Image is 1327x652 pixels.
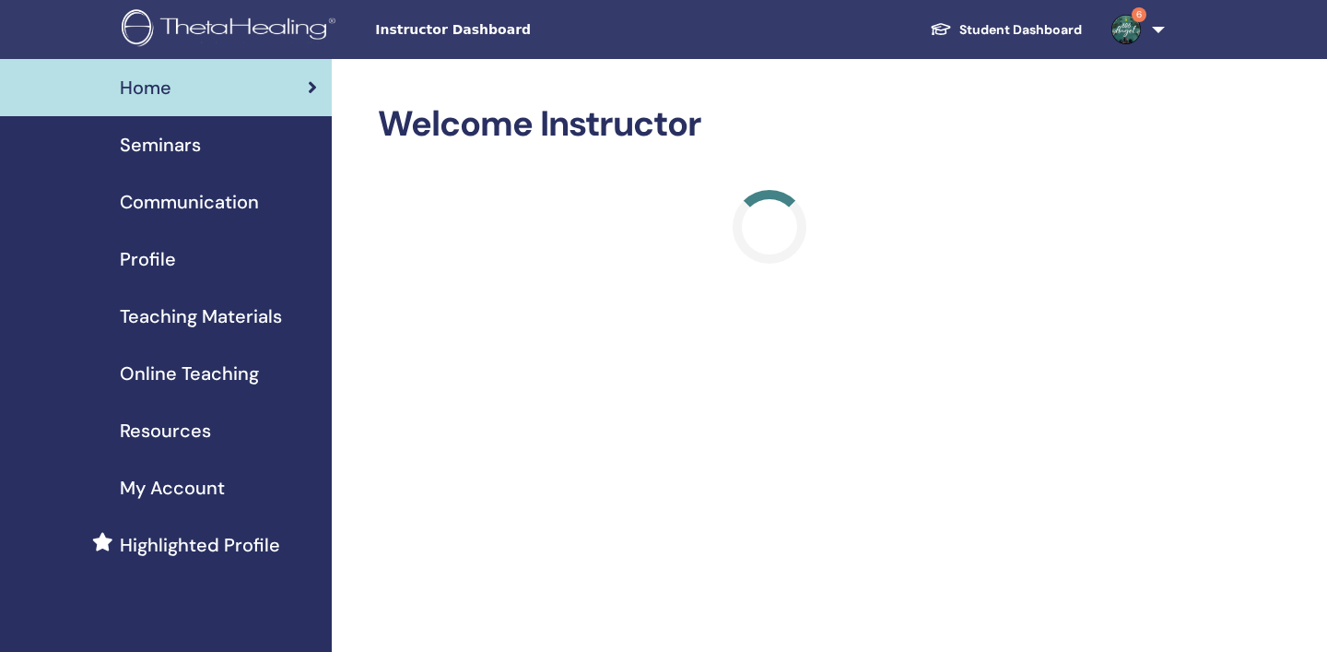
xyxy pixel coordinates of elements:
span: Highlighted Profile [120,531,280,559]
span: Online Teaching [120,360,259,387]
span: Seminars [120,131,201,159]
span: Home [120,74,171,101]
img: logo.png [122,9,342,51]
span: Profile [120,245,176,273]
span: Communication [120,188,259,216]
span: 6 [1132,7,1146,22]
span: Resources [120,417,211,445]
img: default.jpg [1111,15,1141,44]
span: Instructor Dashboard [375,20,652,40]
span: Teaching Materials [120,302,282,330]
h2: Welcome Instructor [378,103,1161,146]
img: graduation-cap-white.svg [930,21,952,37]
span: My Account [120,474,225,502]
a: Student Dashboard [915,13,1097,47]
